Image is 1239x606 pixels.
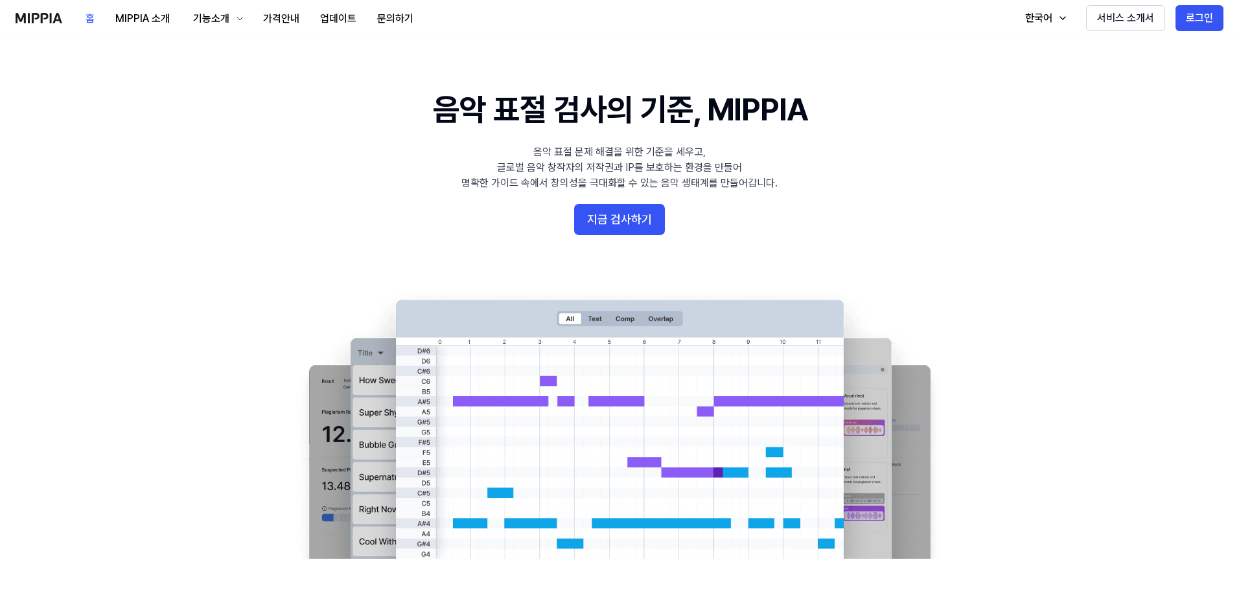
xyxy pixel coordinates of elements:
div: 기능소개 [191,11,232,27]
div: 음악 표절 문제 해결을 위한 기준을 세우고, 글로벌 음악 창작자의 저작권과 IP를 보호하는 환경을 만들어 명확한 가이드 속에서 창의성을 극대화할 수 있는 음악 생태계를 만들어... [461,144,778,191]
a: 홈 [75,1,105,36]
button: 한국어 [1012,5,1076,31]
button: 업데이트 [310,6,367,32]
h1: 음악 표절 검사의 기준, MIPPIA [433,88,807,131]
button: 홈 [75,6,105,32]
img: logo [16,13,62,23]
button: MIPPIA 소개 [105,6,180,32]
div: 한국어 [1023,10,1055,26]
button: 지금 검사하기 [574,204,665,235]
button: 문의하기 [367,6,424,32]
a: 업데이트 [310,1,367,36]
button: 서비스 소개서 [1086,5,1165,31]
button: 로그인 [1175,5,1223,31]
button: 가격안내 [253,6,310,32]
img: main Image [283,287,956,559]
button: 기능소개 [180,6,253,32]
